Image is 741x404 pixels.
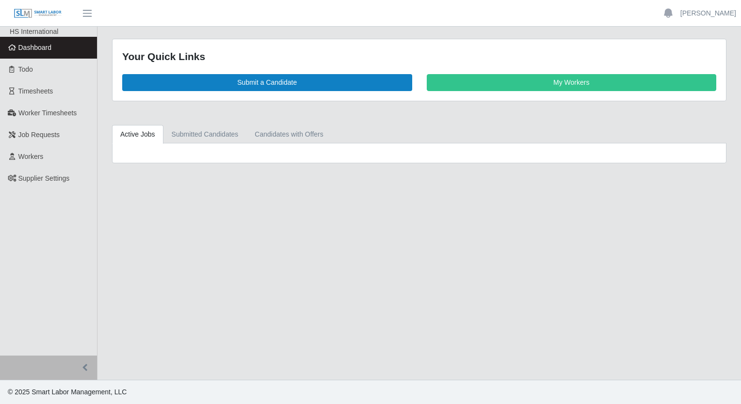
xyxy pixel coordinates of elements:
span: Supplier Settings [18,174,70,182]
span: HS International [10,28,58,35]
span: Workers [18,153,44,160]
span: Job Requests [18,131,60,139]
a: Submit a Candidate [122,74,412,91]
a: Submitted Candidates [163,125,247,144]
div: Your Quick Links [122,49,716,64]
a: [PERSON_NAME] [680,8,736,18]
span: © 2025 Smart Labor Management, LLC [8,388,127,396]
span: Worker Timesheets [18,109,77,117]
a: My Workers [427,74,717,91]
span: Todo [18,65,33,73]
span: Timesheets [18,87,53,95]
a: Candidates with Offers [246,125,331,144]
a: Active Jobs [112,125,163,144]
img: SLM Logo [14,8,62,19]
span: Dashboard [18,44,52,51]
